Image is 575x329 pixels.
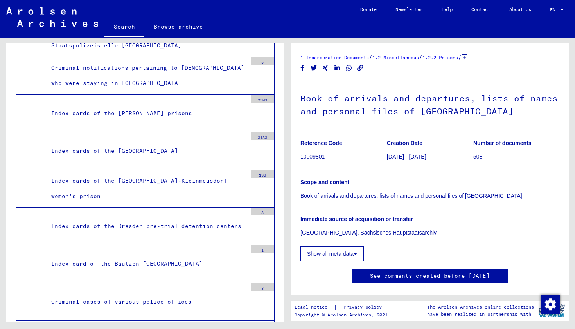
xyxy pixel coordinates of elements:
[45,294,247,309] div: Criminal cases of various police offices
[473,140,532,146] b: Number of documents
[427,304,534,311] p: The Arolsen Archives online collections
[251,170,274,178] div: 136
[45,219,247,234] div: Index cards of the Dresden pre-trial detention centers
[550,7,559,13] span: EN
[458,54,462,61] span: /
[251,57,274,65] div: 5
[387,153,473,161] p: [DATE] - [DATE]
[473,153,559,161] p: 508
[537,301,566,320] img: yv_logo.png
[295,303,391,311] div: |
[300,229,559,237] p: [GEOGRAPHIC_DATA], Sächsisches Hauptstaatsarchiv
[300,179,349,185] b: Scope and content
[251,95,274,103] div: 2903
[300,192,559,200] p: Book of arrivals and departures, lists of names and personal files of [GEOGRAPHIC_DATA]
[387,140,422,146] b: Creation Date
[541,295,560,314] img: Change consent
[6,7,98,27] img: Arolsen_neg.svg
[422,54,458,60] a: 1.2.2 Prisons
[541,295,559,313] div: Change consent
[427,311,534,318] p: have been realized in partnership with
[300,54,369,60] a: 1 Incarceration Documents
[251,245,274,253] div: 1
[310,63,318,73] button: Share on Twitter
[251,283,274,291] div: 8
[345,63,353,73] button: Share on WhatsApp
[372,54,419,60] a: 1.2 Miscellaneous
[300,216,413,222] b: Immediate source of acquisition or transfer
[370,272,490,280] a: See comments created before [DATE]
[104,17,144,38] a: Search
[45,143,247,159] div: Index cards of the [GEOGRAPHIC_DATA]
[300,80,559,128] h1: Book of arrivals and departures, lists of names and personal files of [GEOGRAPHIC_DATA]
[295,311,391,318] p: Copyright © Arolsen Archives, 2021
[251,208,274,215] div: 8
[333,63,341,73] button: Share on LinkedIn
[300,246,364,261] button: Show all meta data
[45,256,247,271] div: Index card of the Bautzen [GEOGRAPHIC_DATA]
[45,106,247,121] div: Index cards of the [PERSON_NAME] prisons
[322,63,330,73] button: Share on Xing
[300,140,342,146] b: Reference Code
[419,54,422,61] span: /
[300,153,386,161] p: 10009801
[45,60,247,91] div: Criminal notifications pertaining to [DEMOGRAPHIC_DATA] who were staying in [GEOGRAPHIC_DATA]
[337,303,391,311] a: Privacy policy
[369,54,372,61] span: /
[144,17,212,36] a: Browse archive
[295,303,334,311] a: Legal notice
[298,63,307,73] button: Share on Facebook
[251,132,274,140] div: 3133
[45,173,247,204] div: Index cards of the [GEOGRAPHIC_DATA]-Kleinmeusdorf women's prison
[356,63,365,73] button: Copy link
